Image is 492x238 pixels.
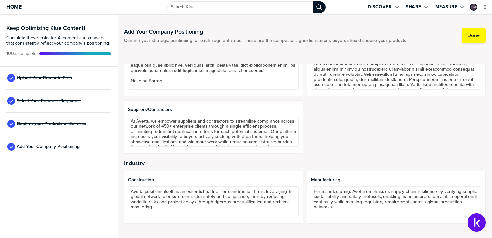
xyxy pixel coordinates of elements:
[128,186,298,217] textarea: Avetta positions itself as an essential partner for construction firms, leveraging its global net...
[468,32,480,39] label: Done
[17,75,72,81] span: Upload Your Compete Files
[6,25,111,31] h3: Keep Optimizing Klue Content!
[470,4,477,11] div: Barb Mard
[313,1,326,13] div: Search Klue
[128,59,298,90] textarea: Lor Ipsumdolorsita Consecte, Adipis elitseddoe tem inci ut laboreet dolorema aliquaenim admi veni...
[368,4,392,10] label: Discover
[17,121,86,126] span: Confirm your Products or Services
[406,4,421,10] label: Share
[17,98,81,104] span: Select Your Compete Segments
[17,144,80,149] span: Add Your Company Positioning
[6,35,111,46] span: Complete these tasks for AI content and answers that consistently reflect your company’s position...
[471,4,477,10] img: 773b312f6bb182941ae6a8f00171ac48-sml.png
[311,177,481,183] span: Manufacturing
[6,4,22,10] span: Home
[124,160,486,166] h2: Industry
[128,116,298,147] textarea: At Avetta, we empower suppliers and contractors to streamline compliance across our network of 45...
[311,59,481,90] textarea: Loremi dolorsit Ametconsec Adipisci el seddoeius temporinci utlab etdol mag aliqua enima minimv q...
[435,4,458,10] label: Measure
[311,186,481,217] textarea: For manufacturing, Avetta emphasizes supply chain resilience by verifying supplier sustainability...
[468,213,486,232] button: Open Support Center
[128,107,298,112] span: Suppliers/Contractors
[469,3,478,11] a: Edit Profile
[124,38,407,43] span: Confirm your strategic positioning for each segment value. These are the competitor-agnostic reas...
[128,177,298,183] span: Construction
[6,51,37,56] span: Active
[462,28,486,43] button: Done
[166,1,312,13] input: Search Klue
[124,28,407,35] h1: Add Your Company Positioning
